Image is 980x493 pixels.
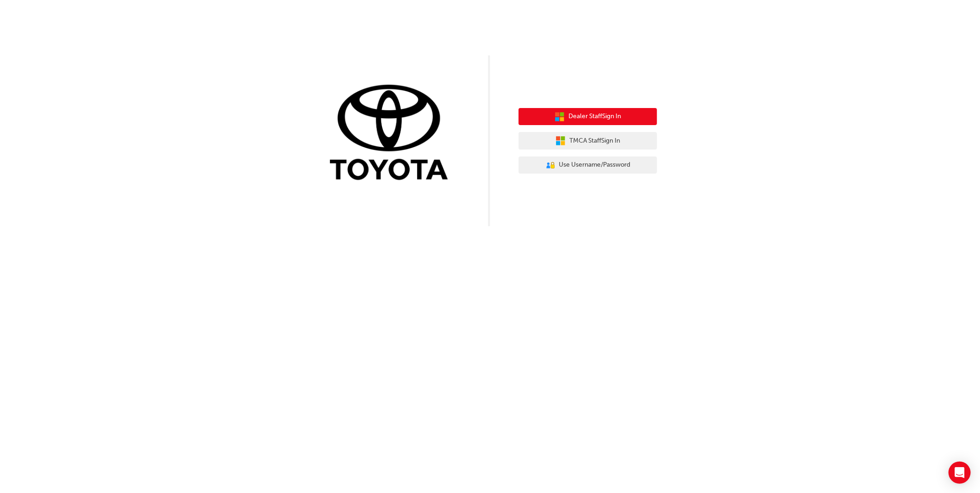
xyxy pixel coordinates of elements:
[519,108,657,126] button: Dealer StaffSign In
[519,132,657,150] button: TMCA StaffSign In
[559,160,631,170] span: Use Username/Password
[519,156,657,174] button: Use Username/Password
[568,111,621,122] span: Dealer Staff Sign In
[569,136,620,146] span: TMCA Staff Sign In
[949,462,971,484] div: Open Intercom Messenger
[323,83,461,185] img: Trak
